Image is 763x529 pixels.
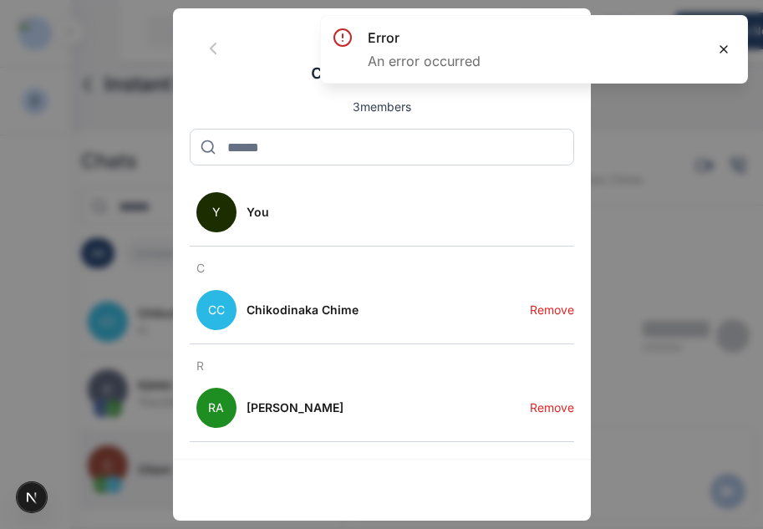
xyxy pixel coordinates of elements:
button: RA[PERSON_NAME] [190,374,530,441]
span: Y [196,192,237,232]
span: RA [196,388,237,428]
h2: client members [190,25,574,85]
p: 3 members [190,99,574,115]
button: Remove [530,277,574,343]
span: [PERSON_NAME] [247,399,343,416]
button: Remove [530,374,574,441]
button: YYou [190,179,574,247]
span: You [247,204,269,221]
span: CC [196,290,237,330]
button: CCChikodinaka Chime [190,277,530,343]
span: Chikodinaka Chime [247,302,359,318]
h3: R [190,358,574,374]
h3: C [190,260,574,277]
h3: error [368,28,481,48]
p: An error occurred [368,51,481,71]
